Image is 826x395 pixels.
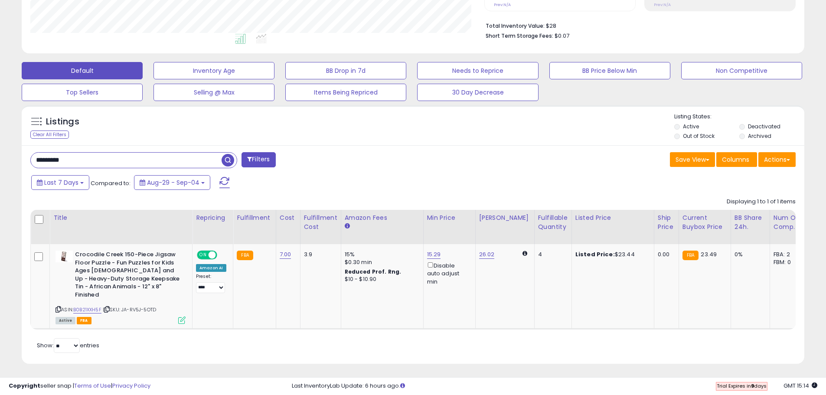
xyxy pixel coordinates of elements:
[134,175,210,190] button: Aug-29 - Sep-04
[748,123,780,130] label: Deactivated
[73,306,101,313] a: B0B21XXH5F
[304,213,337,232] div: Fulfillment Cost
[716,152,757,167] button: Columns
[748,132,771,140] label: Archived
[683,123,699,130] label: Active
[774,251,802,258] div: FBA: 2
[538,251,565,258] div: 4
[774,258,802,266] div: FBM: 0
[56,251,186,323] div: ASIN:
[285,84,406,101] button: Items Being Repriced
[575,250,615,258] b: Listed Price:
[722,155,749,164] span: Columns
[304,251,334,258] div: 3.9
[292,382,817,390] div: Last InventoryLab Update: 6 hours ago.
[216,251,230,259] span: OFF
[153,62,274,79] button: Inventory Age
[37,341,99,349] span: Show: entries
[53,213,189,222] div: Title
[112,382,150,390] a: Privacy Policy
[280,250,291,259] a: 7.00
[345,258,417,266] div: $0.30 min
[31,175,89,190] button: Last 7 Days
[30,131,69,139] div: Clear All Filters
[735,251,763,258] div: 0%
[417,84,538,101] button: 30 Day Decrease
[486,22,545,29] b: Total Inventory Value:
[75,251,180,301] b: Crocodile Creek 150-Piece Jigsaw Floor Puzzle - Fun Puzzles for Kids Ages [DEMOGRAPHIC_DATA] and ...
[670,152,715,167] button: Save View
[494,2,511,7] small: Prev: N/A
[674,113,804,121] p: Listing States:
[103,306,156,313] span: | SKU: JA-RV5J-5OTD
[486,20,789,30] li: $28
[56,317,75,324] span: All listings currently available for purchase on Amazon
[46,116,79,128] h5: Listings
[345,213,420,222] div: Amazon Fees
[77,317,91,324] span: FBA
[774,213,805,232] div: Num of Comp.
[575,213,650,222] div: Listed Price
[575,251,647,258] div: $23.44
[196,213,229,222] div: Repricing
[417,62,538,79] button: Needs to Reprice
[555,32,569,40] span: $0.07
[486,32,553,39] b: Short Term Storage Fees:
[198,251,209,259] span: ON
[242,152,275,167] button: Filters
[345,251,417,258] div: 15%
[727,198,796,206] div: Displaying 1 to 1 of 1 items
[9,382,150,390] div: seller snap | |
[196,264,226,272] div: Amazon AI
[479,250,495,259] a: 26.02
[654,2,671,7] small: Prev: N/A
[237,251,253,260] small: FBA
[345,268,402,275] b: Reduced Prof. Rng.
[196,274,226,293] div: Preset:
[285,62,406,79] button: BB Drop in 7d
[735,213,766,232] div: BB Share 24h.
[427,261,469,286] div: Disable auto adjust min
[9,382,40,390] strong: Copyright
[681,62,802,79] button: Non Competitive
[91,179,131,187] span: Compared to:
[147,178,199,187] span: Aug-29 - Sep-04
[22,62,143,79] button: Default
[74,382,111,390] a: Terms of Use
[682,213,727,232] div: Current Buybox Price
[479,213,531,222] div: [PERSON_NAME]
[22,84,143,101] button: Top Sellers
[701,250,717,258] span: 23.49
[538,213,568,232] div: Fulfillable Quantity
[758,152,796,167] button: Actions
[427,213,472,222] div: Min Price
[427,250,441,259] a: 15.29
[237,213,272,222] div: Fulfillment
[549,62,670,79] button: BB Price Below Min
[658,213,675,232] div: Ship Price
[751,382,754,389] b: 9
[682,251,699,260] small: FBA
[658,251,672,258] div: 0.00
[717,382,767,389] span: Trial Expires in days
[784,382,817,390] span: 2025-09-12 15:14 GMT
[683,132,715,140] label: Out of Stock
[44,178,78,187] span: Last 7 Days
[153,84,274,101] button: Selling @ Max
[56,251,73,262] img: 31tCZnkve3L._SL40_.jpg
[345,222,350,230] small: Amazon Fees.
[345,276,417,283] div: $10 - $10.90
[280,213,297,222] div: Cost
